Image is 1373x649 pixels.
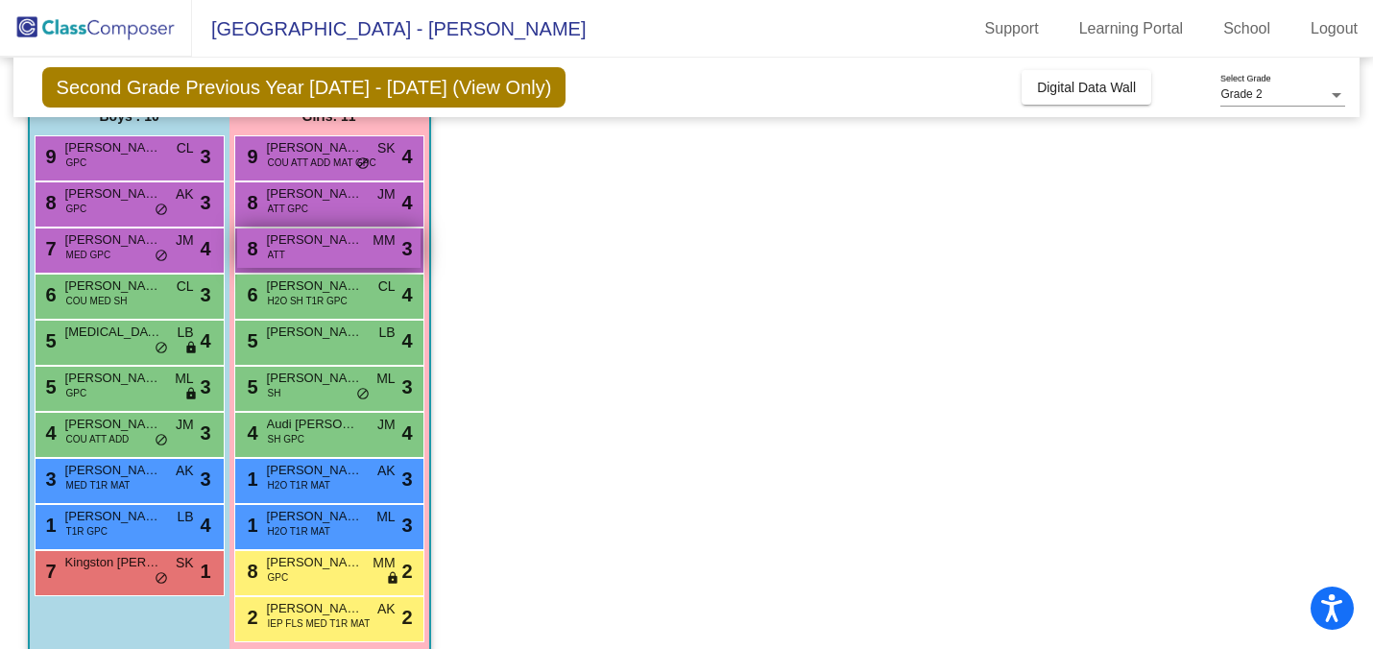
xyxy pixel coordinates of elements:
[373,230,395,251] span: MM
[66,478,131,493] span: MED T1R MAT
[66,294,128,308] span: COU MED SH
[200,326,210,355] span: 4
[200,188,210,217] span: 3
[373,553,395,573] span: MM
[65,507,161,526] span: [PERSON_NAME]
[267,184,363,204] span: [PERSON_NAME]
[267,599,363,618] span: [PERSON_NAME]
[377,184,396,204] span: JM
[155,433,168,448] span: do_not_disturb_alt
[243,515,258,536] span: 1
[267,553,363,572] span: [PERSON_NAME]
[268,478,330,493] span: H2O T1R MAT
[243,376,258,397] span: 5
[200,511,210,540] span: 4
[200,234,210,263] span: 4
[401,326,412,355] span: 4
[41,515,57,536] span: 1
[41,469,57,490] span: 3
[200,280,210,309] span: 3
[66,524,108,539] span: T1R GPC
[386,571,399,587] span: lock
[267,415,363,434] span: Audi [PERSON_NAME]
[401,234,412,263] span: 3
[200,373,210,401] span: 3
[267,461,363,480] span: [PERSON_NAME]
[184,387,198,402] span: lock
[1208,13,1286,44] a: School
[376,507,395,527] span: ML
[65,369,161,388] span: [PERSON_NAME]
[41,238,57,259] span: 7
[378,323,395,343] span: LB
[356,156,370,172] span: do_not_disturb_alt
[65,323,161,342] span: [MEDICAL_DATA][PERSON_NAME]
[200,419,210,447] span: 3
[401,465,412,493] span: 3
[66,432,130,446] span: COU ATT ADD
[268,202,308,216] span: ATT GPC
[243,422,258,444] span: 4
[176,230,194,251] span: JM
[268,294,348,308] span: H2O SH T1R GPC
[376,369,395,389] span: ML
[268,248,285,262] span: ATT
[177,276,194,297] span: CL
[268,386,281,400] span: SH
[377,599,396,619] span: AK
[243,330,258,351] span: 5
[401,557,412,586] span: 2
[1037,80,1136,95] span: Digital Data Wall
[41,422,57,444] span: 4
[66,386,87,400] span: GPC
[268,616,371,631] span: IEP FLS MED T1R MAT
[267,323,363,342] span: [PERSON_NAME]
[377,461,396,481] span: AK
[1022,70,1151,105] button: Digital Data Wall
[41,376,57,397] span: 5
[401,188,412,217] span: 4
[377,415,396,435] span: JM
[243,284,258,305] span: 6
[66,248,111,262] span: MED GPC
[401,142,412,171] span: 4
[243,469,258,490] span: 1
[243,192,258,213] span: 8
[1064,13,1199,44] a: Learning Portal
[177,507,193,527] span: LB
[177,138,194,158] span: CL
[175,369,193,389] span: ML
[155,203,168,218] span: do_not_disturb_alt
[243,607,258,628] span: 2
[41,330,57,351] span: 5
[66,202,87,216] span: GPC
[41,284,57,305] span: 6
[267,369,363,388] span: [PERSON_NAME]
[155,249,168,264] span: do_not_disturb_alt
[65,230,161,250] span: [PERSON_NAME]
[65,184,161,204] span: [PERSON_NAME]
[176,461,194,481] span: AK
[41,561,57,582] span: 7
[192,13,586,44] span: [GEOGRAPHIC_DATA] - [PERSON_NAME]
[1220,87,1262,101] span: Grade 2
[268,432,304,446] span: SH GPC
[267,276,363,296] span: [PERSON_NAME]
[65,276,161,296] span: [PERSON_NAME]
[378,276,396,297] span: CL
[176,184,194,204] span: AK
[268,524,330,539] span: H2O T1R MAT
[401,419,412,447] span: 4
[268,156,376,170] span: COU ATT ADD MAT GPC
[155,571,168,587] span: do_not_disturb_alt
[401,280,412,309] span: 4
[155,341,168,356] span: do_not_disturb_alt
[243,146,258,167] span: 9
[200,557,210,586] span: 1
[176,553,194,573] span: SK
[200,142,210,171] span: 3
[401,373,412,401] span: 3
[377,138,396,158] span: SK
[65,553,161,572] span: Kingston [PERSON_NAME]
[267,230,363,250] span: [PERSON_NAME]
